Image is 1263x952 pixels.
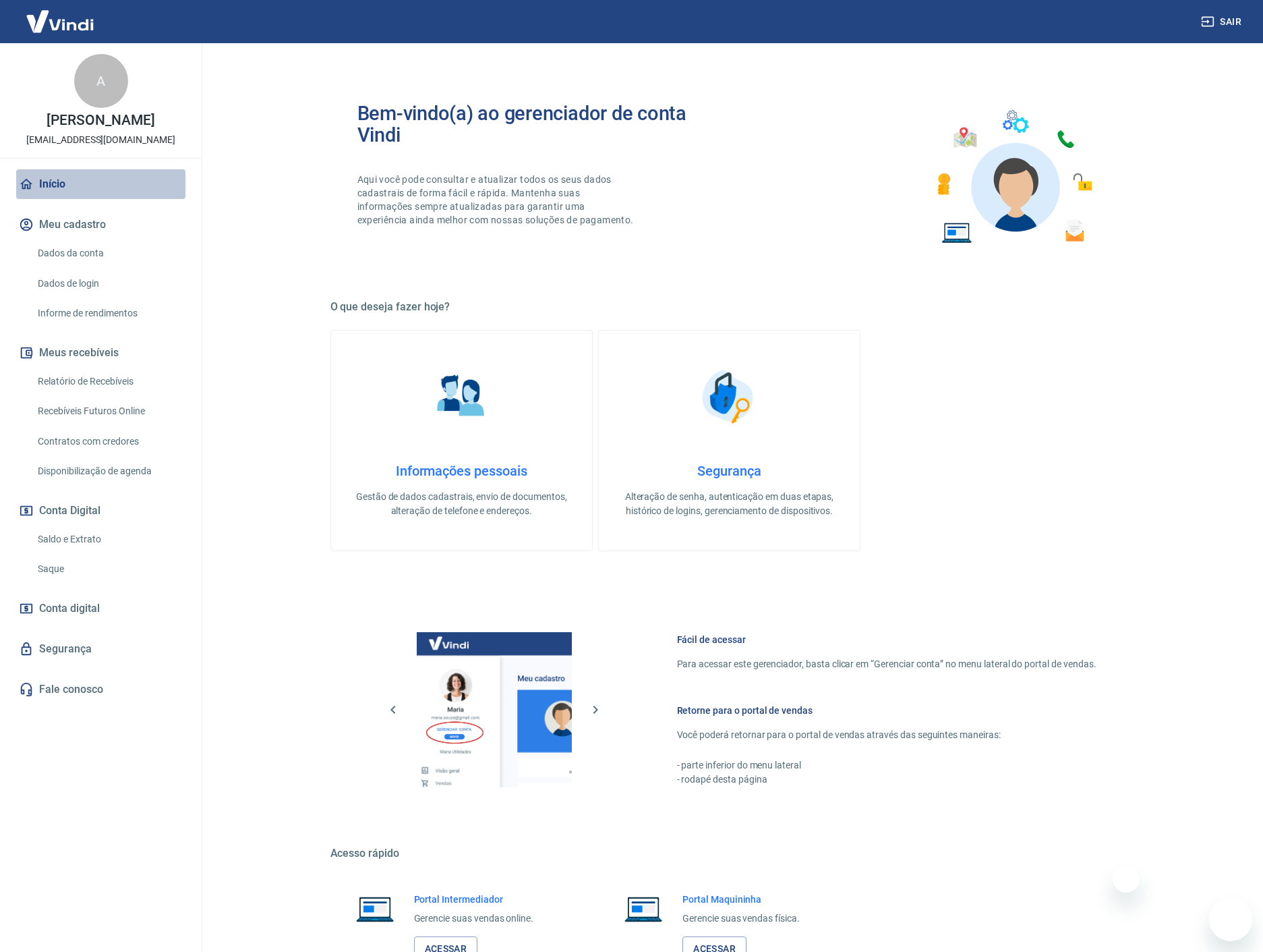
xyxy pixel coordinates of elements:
[16,496,185,526] button: Conta Digital
[1198,9,1247,34] button: Sair
[16,594,185,623] a: Conta digital
[32,270,185,298] a: Dados de login
[620,463,838,479] h4: Segurança
[620,490,838,518] p: Alteração de senha, autenticação em duas etapas, histórico de logins, gerenciamento de dispositivos.
[16,210,185,240] button: Meu cadastro
[353,463,570,479] h4: Informações pessoais
[16,675,185,704] a: Fale conosco
[615,893,672,925] img: Imagem de um notebook aberto
[682,912,800,926] p: Gerencie suas vendas física.
[32,397,185,425] a: Recebíveis Futuros Online
[925,103,1102,252] img: Imagem de um avatar masculino com diversos icones exemplificando as funcionalidades do gerenciado...
[330,847,1129,860] h5: Acesso rápido
[16,634,185,664] a: Segurança
[357,103,730,146] h2: Bem-vindo(a) ao gerenciador de conta Vindi
[598,330,860,551] a: SegurançaSegurançaAlteração de senha, autenticação em duas etapas, histórico de logins, gerenciam...
[32,526,185,553] a: Saldo e Extrato
[1113,866,1140,893] iframe: Fechar mensagem
[16,169,185,199] a: Início
[32,368,185,395] a: Relatório de Recebíveis
[47,113,154,128] p: [PERSON_NAME]
[695,363,763,430] img: Segurança
[677,633,1096,646] h6: Fácil de acessar
[1209,898,1252,941] iframe: Botão para abrir a janela de mensagens
[32,555,185,583] a: Saque
[414,893,534,906] h6: Portal Intermediador
[417,632,572,787] img: Imagem da dashboard mostrando o botão de gerenciar conta na sidebar no lado esquerdo
[330,300,1129,314] h5: O que deseja fazer hoje?
[16,1,104,42] img: Vindi
[677,758,1096,773] p: - parte inferior do menu lateral
[32,428,185,455] a: Contratos com credores
[682,893,800,906] h6: Portal Maquininha
[677,773,1096,787] p: - rodapé desta página
[428,363,495,430] img: Informações pessoais
[677,657,1096,671] p: Para acessar este gerenciador, basta clicar em “Gerenciar conta” no menu lateral do portal de ven...
[353,490,570,518] p: Gestão de dados cadastrais, envio de documentos, alteração de telefone e endereços.
[357,173,637,227] p: Aqui você pode consultar e atualizar todos os seus dados cadastrais de forma fácil e rápida. Mant...
[39,599,100,618] span: Conta digital
[414,912,534,926] p: Gerencie suas vendas online.
[26,133,175,147] p: [EMAIL_ADDRESS][DOMAIN_NAME]
[330,330,593,551] a: Informações pessoaisInformações pessoaisGestão de dados cadastrais, envio de documentos, alteraçã...
[32,300,185,327] a: Informe de rendimentos
[677,728,1096,742] p: Você poderá retornar para o portal de vendas através das seguintes maneiras:
[677,704,1096,717] h6: Retorne para o portal de vendas
[347,893,403,925] img: Imagem de um notebook aberto
[74,54,128,108] div: A
[16,338,185,368] button: Meus recebíveis
[32,240,185,267] a: Dados da conta
[32,457,185,485] a: Disponibilização de agenda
